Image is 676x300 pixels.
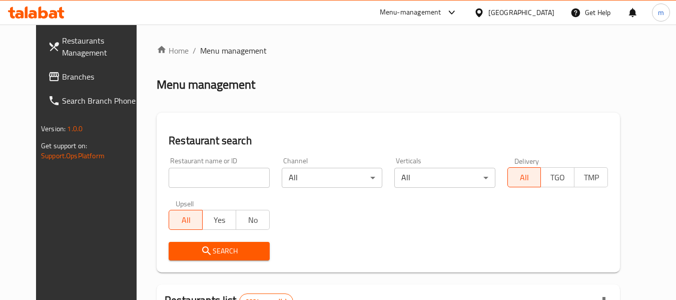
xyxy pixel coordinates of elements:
button: TGO [540,167,574,187]
h2: Menu management [157,77,255,93]
label: Delivery [514,157,539,164]
div: All [282,168,382,188]
button: All [507,167,541,187]
span: TGO [545,170,570,185]
span: TMP [578,170,604,185]
span: All [173,213,199,227]
span: Restaurants Management [62,35,141,59]
a: Search Branch Phone [40,89,149,113]
span: Menu management [200,45,267,57]
span: Search [177,245,261,257]
input: Search for restaurant name or ID.. [169,168,269,188]
li: / [193,45,196,57]
div: All [394,168,495,188]
button: Yes [202,210,236,230]
button: All [169,210,203,230]
a: Home [157,45,189,57]
div: Menu-management [380,7,441,19]
span: Yes [207,213,232,227]
span: Get support on: [41,139,87,152]
label: Upsell [176,200,194,207]
button: Search [169,242,269,260]
span: Version: [41,122,66,135]
span: 1.0.0 [67,122,83,135]
span: m [658,7,664,18]
a: Support.OpsPlatform [41,149,105,162]
h2: Restaurant search [169,133,608,148]
span: No [240,213,266,227]
span: All [512,170,537,185]
div: [GEOGRAPHIC_DATA] [488,7,554,18]
button: TMP [574,167,608,187]
nav: breadcrumb [157,45,620,57]
button: No [236,210,270,230]
span: Search Branch Phone [62,95,141,107]
span: Branches [62,71,141,83]
a: Restaurants Management [40,29,149,65]
a: Branches [40,65,149,89]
